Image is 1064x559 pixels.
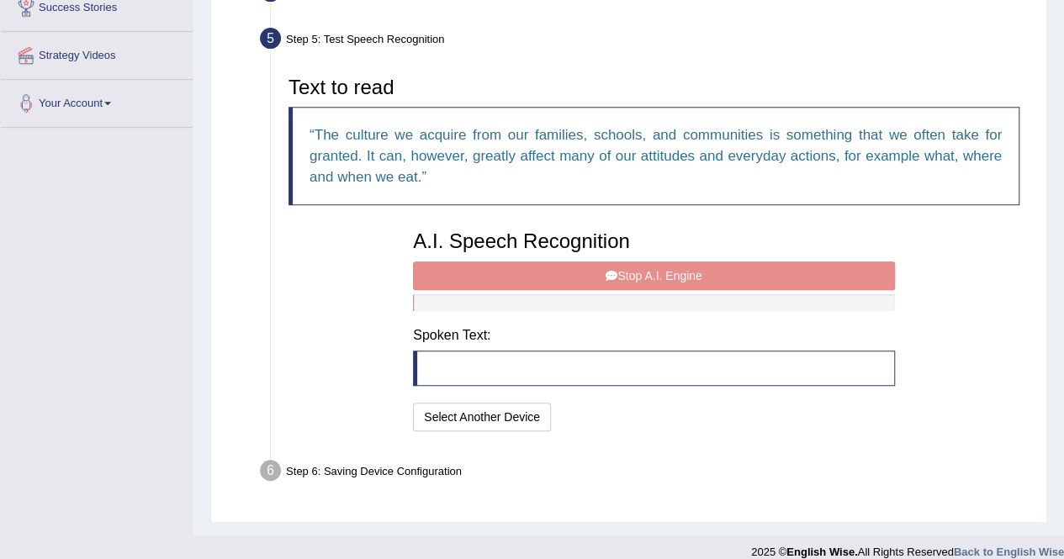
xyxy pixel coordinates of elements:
h3: Text to read [288,76,1019,98]
h4: Spoken Text: [413,328,895,343]
button: Select Another Device [413,403,551,431]
a: Strategy Videos [1,32,193,74]
strong: English Wise. [786,546,857,558]
a: Your Account [1,80,193,122]
a: Back to English Wise [954,546,1064,558]
q: The culture we acquire from our families, schools, and communities is something that we often tak... [310,127,1002,185]
div: Step 6: Saving Device Configuration [252,455,1039,492]
div: Step 5: Test Speech Recognition [252,23,1039,60]
h3: A.I. Speech Recognition [413,230,895,252]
